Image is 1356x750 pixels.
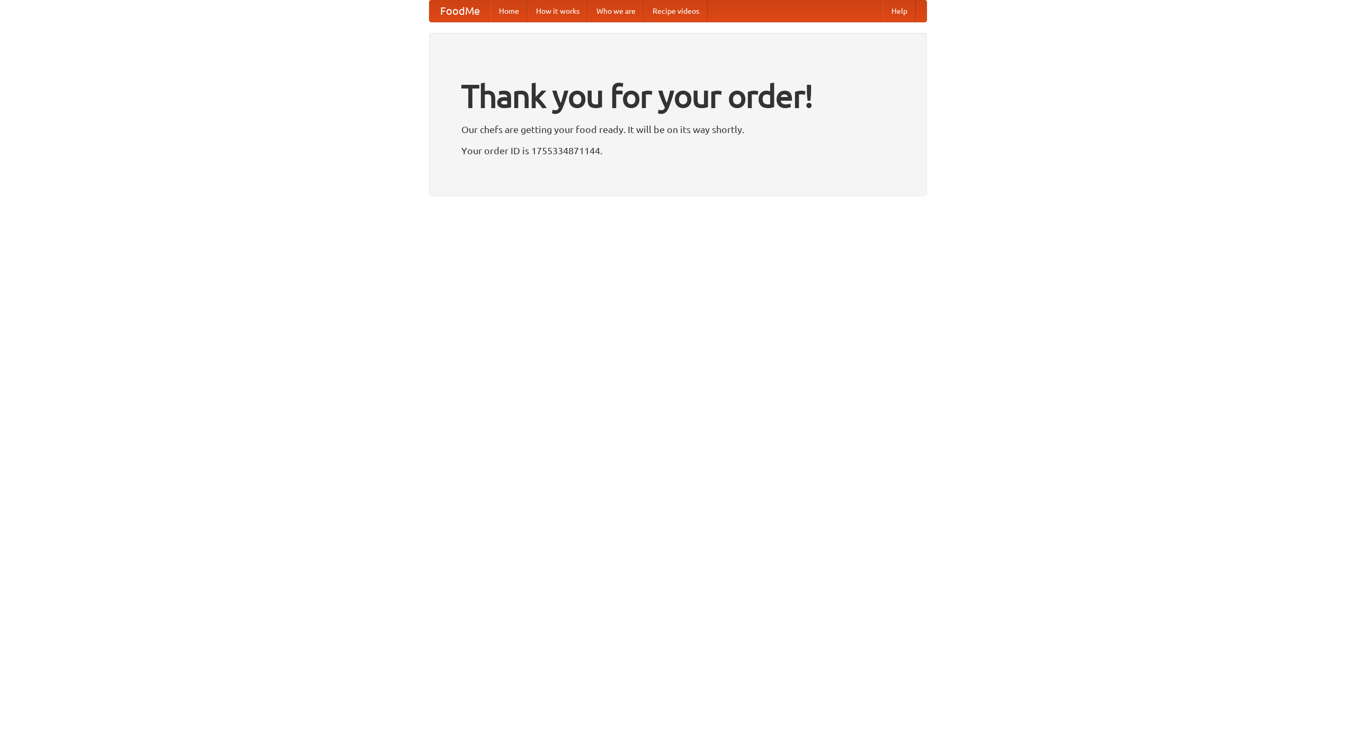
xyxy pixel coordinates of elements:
a: Recipe videos [644,1,708,22]
a: Help [883,1,916,22]
p: Our chefs are getting your food ready. It will be on its way shortly. [461,121,895,137]
p: Your order ID is 1755334871144. [461,143,895,158]
a: How it works [528,1,588,22]
h1: Thank you for your order! [461,70,895,121]
a: Home [490,1,528,22]
a: Who we are [588,1,644,22]
a: FoodMe [430,1,490,22]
